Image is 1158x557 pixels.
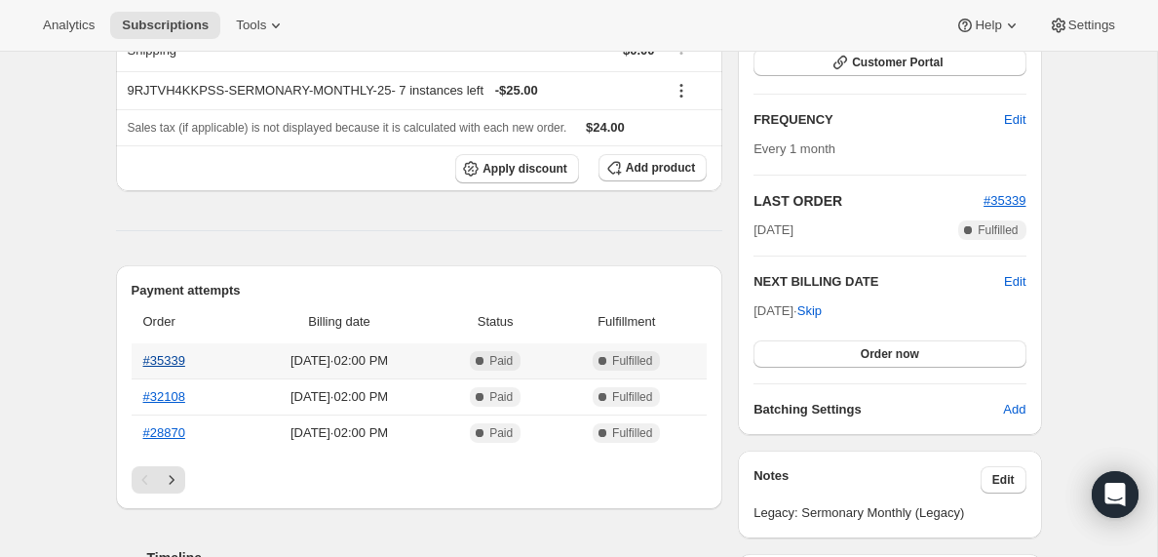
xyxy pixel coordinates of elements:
th: Order [132,300,241,343]
span: Add product [626,160,695,176]
span: Fulfilled [612,389,652,405]
button: Next [158,466,185,494]
button: Subscriptions [110,12,220,39]
span: Every 1 month [753,141,835,156]
button: Tools [224,12,297,39]
span: Order now [861,346,919,362]
span: Fulfilled [612,425,652,441]
button: Skip [786,296,833,327]
span: Legacy: Sermonary Monthly (Legacy) [753,503,1025,523]
nav: Pagination [132,466,708,494]
span: [DATE] · 02:00 PM [246,423,433,443]
span: Paid [489,353,513,369]
span: Sales tax (if applicable) is not displayed because it is calculated with each new order. [128,121,567,135]
span: Fulfillment [558,312,695,332]
span: Paid [489,425,513,441]
button: Add product [598,154,707,181]
span: [DATE] · 02:00 PM [246,351,433,371]
a: #35339 [143,353,185,368]
span: Edit [1004,110,1025,130]
span: Apply discount [482,161,567,177]
button: Order now [753,340,1025,368]
button: Help [944,12,1032,39]
span: Paid [489,389,513,405]
h2: Payment attempts [132,281,708,300]
button: Edit [981,466,1026,494]
span: Customer Portal [852,55,943,70]
h2: NEXT BILLING DATE [753,272,1004,292]
span: - $25.00 [495,81,538,100]
h3: Notes [753,466,981,494]
span: $24.00 [586,120,625,135]
h6: Batching Settings [753,400,1003,419]
button: #35339 [984,191,1025,211]
span: $0.00 [623,43,655,58]
span: Skip [797,301,822,321]
span: [DATE] · [753,303,822,318]
h2: LAST ORDER [753,191,984,211]
a: #28870 [143,425,185,440]
button: Customer Portal [753,49,1025,76]
span: Status [444,312,546,332]
span: Billing date [246,312,433,332]
span: Subscriptions [122,18,209,33]
span: Edit [992,472,1015,488]
a: #32108 [143,389,185,404]
span: Analytics [43,18,95,33]
button: Edit [992,104,1037,136]
span: Help [975,18,1001,33]
span: Tools [236,18,266,33]
a: #35339 [984,193,1025,208]
button: Edit [1004,272,1025,292]
button: Apply discount [455,154,579,183]
span: Fulfilled [978,222,1018,238]
span: Add [1003,400,1025,419]
button: Settings [1037,12,1127,39]
div: 9RJTVH4KKPSS-SERMONARY-MONTHLY-25 - 7 instances left [128,81,655,100]
button: Analytics [31,12,106,39]
span: Fulfilled [612,353,652,369]
span: Settings [1068,18,1115,33]
span: [DATE] · 02:00 PM [246,387,433,407]
span: [DATE] [753,220,793,240]
button: Add [991,394,1037,425]
div: Open Intercom Messenger [1092,471,1139,518]
h2: FREQUENCY [753,110,1004,130]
